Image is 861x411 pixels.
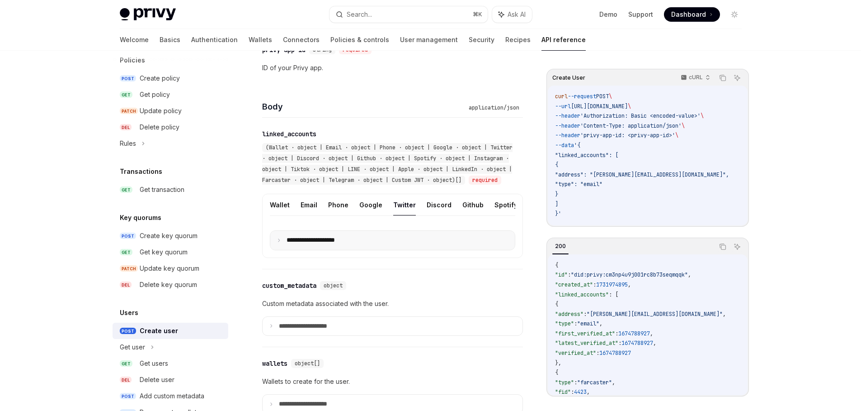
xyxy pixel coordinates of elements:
[120,342,145,353] div: Get user
[262,376,523,387] p: Wallets to create for the user.
[494,194,518,215] button: Spotify
[555,301,558,308] span: {
[555,112,580,119] span: --header
[140,105,182,116] div: Update policy
[113,372,228,388] a: DELDelete user
[555,330,615,337] span: "first_verified_at"
[427,194,452,215] button: Discord
[552,74,585,81] span: Create User
[191,29,238,51] a: Authentication
[618,330,650,337] span: 1674788927
[596,281,628,288] span: 1731974895
[583,311,587,318] span: :
[568,93,596,100] span: --request
[120,212,161,223] h5: Key quorums
[555,161,558,168] span: {
[717,72,729,84] button: Copy the contents from the code block
[140,279,197,290] div: Delete key quorum
[140,374,174,385] div: Delete user
[555,201,558,208] span: ]
[140,122,179,133] div: Delete policy
[555,271,568,278] span: "id"
[682,122,685,129] span: \
[580,132,675,139] span: 'privy-app-id: <privy-app-id>'
[120,328,136,335] span: POST
[555,291,609,298] span: "linked_accounts"
[555,349,596,357] span: "verified_at"
[541,29,586,51] a: API reference
[140,89,170,100] div: Get policy
[555,181,602,188] span: "type": "email"
[120,393,136,400] span: POST
[650,330,653,337] span: ,
[301,194,317,215] button: Email
[120,138,136,149] div: Rules
[270,194,290,215] button: Wallet
[330,29,389,51] a: Policies & controls
[462,194,484,215] button: Github
[120,233,136,239] span: POST
[120,360,132,367] span: GET
[113,228,228,244] a: POSTCreate key quorum
[324,282,343,289] span: object
[120,166,162,177] h5: Transactions
[555,388,571,396] span: "fid"
[577,320,599,327] span: "email"
[120,124,132,131] span: DEL
[593,281,596,288] span: :
[628,281,631,288] span: ,
[160,29,180,51] a: Basics
[580,122,682,129] span: 'Content-Type: application/json'
[688,271,691,278] span: ,
[113,388,228,404] a: POSTAdd custom metadata
[262,298,523,309] p: Custom metadata associated with the user.
[120,307,138,318] h5: Users
[574,142,580,149] span: '{
[555,122,580,129] span: --header
[574,320,577,327] span: :
[555,191,558,198] span: }
[653,339,656,347] span: ,
[574,388,587,396] span: 4423
[140,391,204,401] div: Add custom metadata
[555,171,729,178] span: "address": "[PERSON_NAME][EMAIL_ADDRESS][DOMAIN_NAME]",
[571,103,628,110] span: [URL][DOMAIN_NAME]
[555,379,574,386] span: "type"
[596,93,609,100] span: POST
[393,194,416,215] button: Twitter
[140,73,180,84] div: Create policy
[140,325,178,336] div: Create user
[599,349,631,357] span: 1674788927
[140,358,168,369] div: Get users
[140,247,188,258] div: Get key quorum
[329,6,488,23] button: Search...⌘K
[262,62,523,73] p: ID of your Privy app.
[676,70,714,86] button: cURL
[599,10,617,19] a: Demo
[113,119,228,135] a: DELDelete policy
[113,70,228,86] a: POSTCreate policy
[628,10,653,19] a: Support
[113,244,228,260] a: GETGet key quorum
[587,388,590,396] span: ,
[113,355,228,372] a: GETGet users
[664,7,720,22] a: Dashboard
[555,320,574,327] span: "type"
[262,100,465,113] h4: Body
[120,265,138,272] span: PATCH
[140,230,198,241] div: Create key quorum
[555,281,593,288] span: "created_at"
[599,320,602,327] span: ,
[120,8,176,21] img: light logo
[469,176,501,185] div: required
[120,29,149,51] a: Welcome
[621,339,653,347] span: 1674788927
[675,132,678,139] span: \
[295,360,320,367] span: object[]
[731,241,743,253] button: Ask AI
[120,108,138,115] span: PATCH
[555,359,561,367] span: },
[717,241,729,253] button: Copy the contents from the code block
[262,281,316,290] div: custom_metadata
[552,241,569,252] div: 200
